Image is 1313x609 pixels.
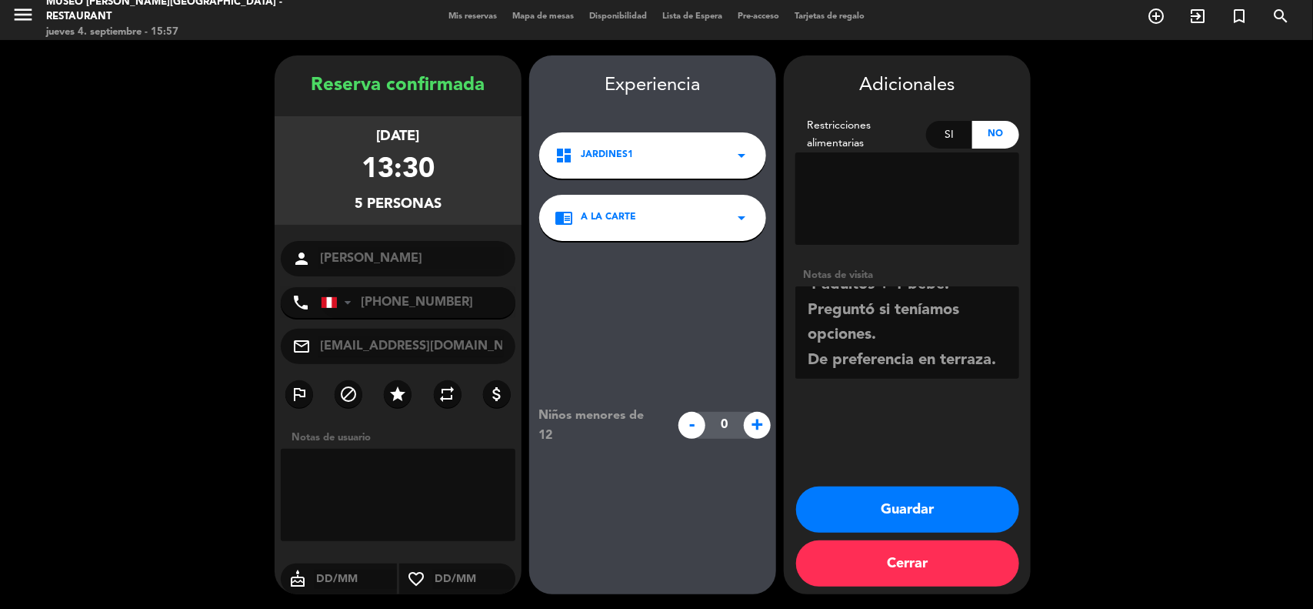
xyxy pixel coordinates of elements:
[339,385,358,403] i: block
[292,249,311,268] i: person
[1271,7,1290,25] i: search
[787,12,872,21] span: Tarjetas de regalo
[796,540,1019,587] button: Cerrar
[12,3,35,26] i: menu
[795,71,1019,101] div: Adicionales
[795,267,1019,283] div: Notas de visita
[315,570,397,589] input: DD/MM
[581,148,633,163] span: Jardines1
[926,121,973,149] div: Si
[527,406,671,446] div: Niños menores de 12
[678,412,705,439] span: -
[972,121,1019,149] div: No
[732,146,751,165] i: arrow_drop_down
[529,71,776,101] div: Experiencia
[388,385,407,403] i: star
[732,209,751,227] i: arrow_drop_down
[292,293,310,312] i: phone
[284,430,522,446] div: Notas de usuario
[795,117,926,152] div: Restricciones alimentarias
[46,25,317,40] div: jueves 4. septiembre - 15:57
[322,288,357,317] div: Peru (Perú): +51
[555,146,573,165] i: dashboard
[281,570,315,588] i: cake
[275,71,522,101] div: Reserva confirmada
[362,148,435,193] div: 13:30
[292,337,311,356] i: mail_outline
[488,385,506,403] i: attach_money
[12,3,35,32] button: menu
[581,210,636,226] span: A la Carte
[744,412,771,439] span: +
[441,12,505,21] span: Mis reservas
[796,487,1019,533] button: Guardar
[655,12,730,21] span: Lista de Espera
[399,570,433,588] i: favorite_border
[1230,7,1248,25] i: turned_in_not
[730,12,787,21] span: Pre-acceso
[505,12,582,21] span: Mapa de mesas
[1147,7,1165,25] i: add_circle_outline
[377,125,420,148] div: [DATE]
[355,193,442,216] div: 5 personas
[433,570,515,589] input: DD/MM
[1188,7,1207,25] i: exit_to_app
[290,385,308,403] i: outlined_flag
[555,209,573,227] i: chrome_reader_mode
[582,12,655,21] span: Disponibilidad
[438,385,457,403] i: repeat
